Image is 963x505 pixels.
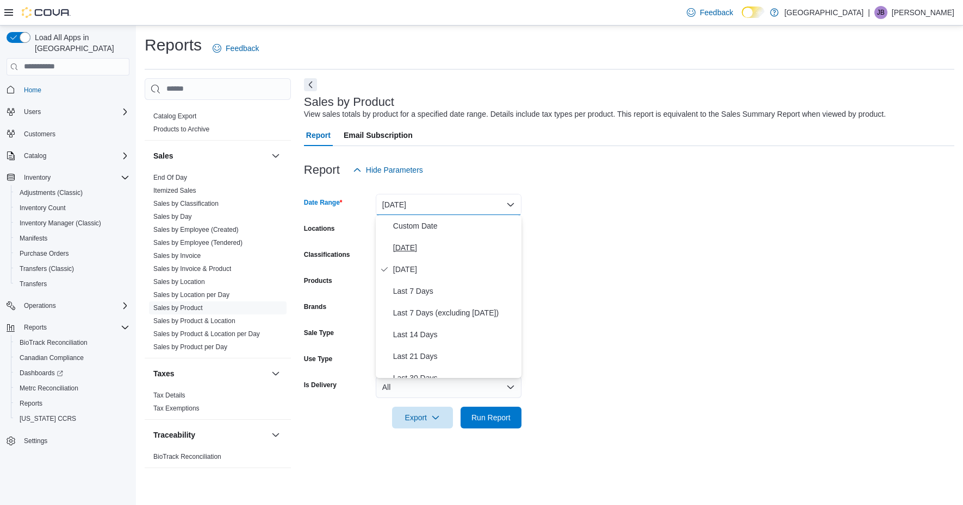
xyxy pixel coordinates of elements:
div: Traceability [145,450,291,468]
span: Transfers (Classic) [15,262,129,275]
a: Sales by Product & Location [153,317,235,325]
button: Catalog [2,148,134,163]
span: Transfers [20,280,47,288]
a: Dashboards [15,367,67,380]
span: Metrc Reconciliation [15,382,129,395]
h3: Report [304,163,340,176]
span: Adjustments (Classic) [20,188,83,197]
nav: Complex example [7,78,129,477]
span: Customers [24,130,55,138]
a: Sales by Invoice & Product [153,265,231,273]
a: [US_STATE] CCRS [15,412,80,425]
button: Users [2,104,134,119]
button: Settings [2,433,134,449]
span: Dashboards [20,369,63,377]
span: Reports [15,397,129,410]
button: Reports [11,396,134,411]
div: Products [145,110,291,140]
button: Run Report [461,407,521,428]
span: BioTrack Reconciliation [20,338,88,347]
a: Canadian Compliance [15,351,88,364]
span: Catalog [20,149,129,162]
span: Last 21 Days [393,350,517,363]
a: Home [20,84,46,97]
span: Dashboards [15,367,129,380]
span: Settings [24,437,47,445]
span: Operations [20,299,129,312]
a: Catalog Export [153,112,196,120]
div: View sales totals by product for a specified date range. Details include tax types per product. T... [304,109,886,120]
span: Adjustments (Classic) [15,186,129,199]
button: Traceability [269,428,282,441]
a: Purchase Orders [15,247,73,260]
button: Export [392,407,453,428]
a: Tax Exemptions [153,405,200,412]
p: [GEOGRAPHIC_DATA] [784,6,863,19]
button: Home [2,82,134,98]
button: Inventory [2,170,134,185]
span: Custom Date [393,219,517,232]
a: Transfers (Classic) [15,262,78,275]
label: Locations [304,224,335,233]
span: Users [20,105,129,118]
h1: Reports [145,34,202,56]
span: Last 7 Days [393,285,517,298]
a: Inventory Manager (Classic) [15,217,105,230]
span: Transfers (Classic) [20,264,74,273]
span: Operations [24,301,56,310]
span: Purchase Orders [15,247,129,260]
span: Last 30 Days [393,371,517,384]
button: Traceability [153,430,267,440]
span: Load All Apps in [GEOGRAPHIC_DATA] [30,32,129,54]
label: Brands [304,302,326,311]
span: Washington CCRS [15,412,129,425]
label: Products [304,276,332,285]
button: Sales [153,150,267,161]
button: Inventory Manager (Classic) [11,216,134,231]
h3: Traceability [153,430,195,440]
span: Inventory [24,173,51,182]
span: Metrc Reconciliation [20,384,78,393]
button: Inventory Count [11,200,134,216]
span: [US_STATE] CCRS [20,414,76,423]
span: Inventory Count [15,201,129,214]
button: [DATE] [376,194,521,216]
span: Last 14 Days [393,328,517,341]
h3: Taxes [153,368,175,379]
span: Transfers [15,277,129,291]
span: [DATE] [393,241,517,254]
button: Transfers [11,276,134,292]
button: Catalog [20,149,51,162]
a: End Of Day [153,174,187,181]
label: Sale Type [304,329,334,337]
button: Purchase Orders [11,246,134,261]
a: BioTrack Reconciliation [15,336,92,349]
span: Reports [20,321,129,334]
span: Run Report [471,412,511,423]
button: Metrc Reconciliation [11,381,134,396]
input: Dark Mode [742,7,765,18]
span: Settings [20,434,129,447]
a: Feedback [208,37,263,59]
span: Feedback [700,7,733,18]
p: | [868,6,870,19]
a: Manifests [15,232,52,245]
button: Customers [2,126,134,142]
a: Sales by Product per Day [153,343,227,351]
span: Manifests [20,234,47,243]
button: Operations [20,299,60,312]
button: Canadian Compliance [11,350,134,365]
span: Home [24,86,41,94]
span: Hide Parameters [366,165,423,175]
a: Reports [15,397,47,410]
label: Use Type [304,355,332,363]
span: Manifests [15,232,129,245]
a: Feedback [682,2,737,23]
button: Users [20,105,45,118]
a: BioTrack Reconciliation [153,453,221,460]
button: Next [304,78,317,91]
a: Sales by Classification [153,200,219,207]
button: Manifests [11,231,134,246]
span: [DATE] [393,263,517,276]
button: Sales [269,149,282,162]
